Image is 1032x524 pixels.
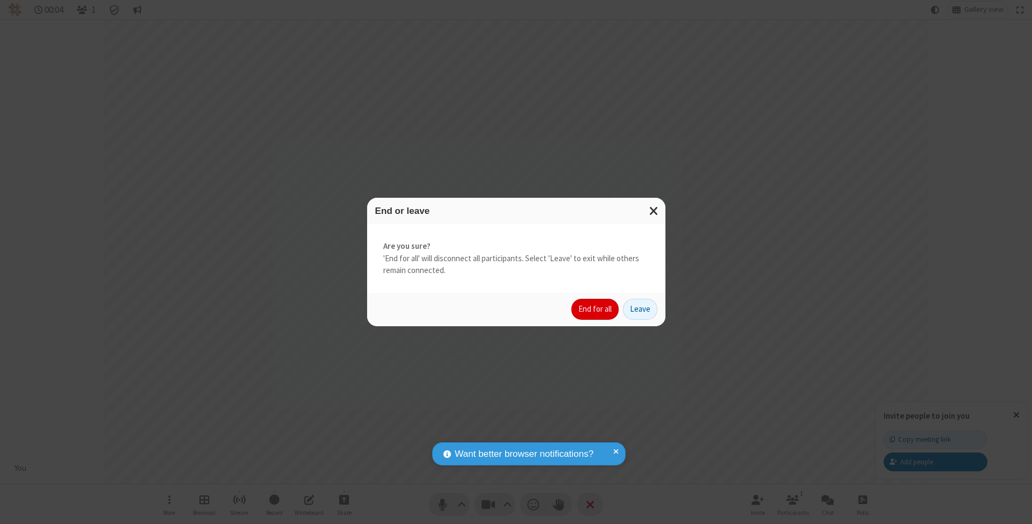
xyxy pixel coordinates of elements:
strong: Are you sure? [383,240,649,253]
button: Close modal [643,198,665,224]
h3: End or leave [375,206,657,216]
button: End for all [571,299,619,320]
div: 'End for all' will disconnect all participants. Select 'Leave' to exit while others remain connec... [367,224,665,293]
button: Leave [623,299,657,320]
span: Want better browser notifications? [455,447,593,461]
